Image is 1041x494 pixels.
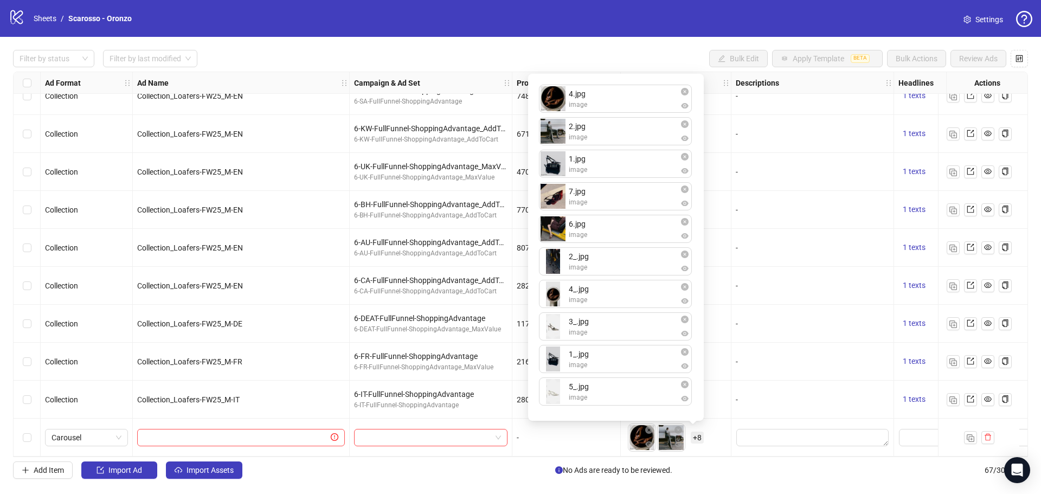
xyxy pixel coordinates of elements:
img: Duplicate [949,207,957,214]
button: Duplicate [947,127,960,140]
img: Asset 2 [539,118,567,145]
span: 1 texts [903,205,926,214]
div: 6-IT-FullFunnel-ShoppingAdvantage [354,400,507,410]
span: Import Assets [187,466,234,474]
span: eye [984,243,992,251]
span: No Ads are ready to be reviewed. [555,464,672,476]
span: copy [1001,206,1009,213]
span: - [736,395,738,404]
a: Sheets [31,12,59,24]
span: Collection [45,92,78,100]
span: Collection [45,357,78,366]
strong: Product Set ID [517,77,566,89]
span: Collection_Loafers-FW25_M-EN [137,281,243,290]
strong: Actions [974,77,1000,89]
span: image [569,393,666,403]
span: holder [503,79,511,87]
span: export [967,243,974,251]
span: eye [645,440,653,448]
div: 6-AU-FullFunnel-ShoppingAdvantage_AddToCart [354,248,507,259]
button: Delete [678,345,691,358]
button: Duplicate [947,203,960,216]
button: Delete [678,313,691,326]
span: 470495373713894 [517,168,582,176]
span: Collection [45,130,78,138]
img: Asset 3 [539,150,567,177]
span: image [569,100,666,110]
span: export [967,168,974,175]
img: Duplicate [949,169,957,176]
span: - [736,357,738,366]
span: eye [984,395,992,403]
span: eye [984,281,992,289]
div: Select row 62 [14,229,41,267]
span: Collection [45,281,78,290]
span: eye [681,232,689,240]
span: eye [681,330,689,337]
div: Select row 64 [14,305,41,343]
img: Duplicate [949,358,957,366]
div: Select row 60 [14,153,41,191]
span: 1172456293203354 [517,319,586,328]
span: close-circle [645,426,653,434]
span: copy [1001,319,1009,327]
img: Asset 7 [539,280,567,307]
span: eye [681,265,689,272]
strong: Headlines [898,77,934,89]
div: 6-DEAT-FullFunnel-ShoppingAdvantage [354,312,507,324]
div: Resize Product Set ID column [618,72,620,93]
span: export [967,130,974,137]
button: Delete [678,280,691,293]
div: Asset 83_.jpgimage [539,313,691,340]
button: Apply TemplateBETA [772,50,883,67]
span: copy [1001,168,1009,175]
button: Duplicate [947,393,960,406]
div: Asset 1 [628,424,656,451]
span: image [569,295,666,305]
span: close-circle [681,185,689,193]
span: eye [984,130,992,137]
img: Asset 8 [539,313,567,340]
span: Collection [45,395,78,404]
button: Delete [642,424,656,437]
span: Collection [45,319,78,328]
span: eye [681,200,689,207]
div: 6-UK-FullFunnel-ShoppingAdvantage_MaxValue [354,161,507,172]
span: eye [681,102,689,110]
span: eye [681,134,689,142]
span: exclamation-circle [331,433,338,441]
span: 1 texts [903,129,926,138]
span: 7.jpg [569,185,586,197]
button: Review Ads [950,50,1006,67]
button: Import Ad [81,461,157,479]
span: Collection_Loafers-FW25_M-DE [137,319,242,328]
a: Settings [955,11,1012,28]
span: Import Ad [108,466,142,474]
button: 1 texts [898,203,930,216]
button: 1 texts [898,89,930,102]
img: Duplicate [967,434,974,442]
div: 6-FR-FullFunnel-ShoppingAdvantage [354,350,507,362]
span: close-circle [681,381,689,388]
span: eye [984,206,992,213]
img: Duplicate [949,396,957,404]
span: question-circle [1016,11,1032,27]
span: - [736,130,738,138]
button: Preview [678,262,691,275]
span: close-circle [681,316,689,323]
span: holder [340,79,348,87]
span: 3_.jpg [569,316,589,328]
span: 2827149267491016 [517,281,586,290]
div: Resize Campaign & Ad Set column [509,72,512,93]
button: Delete [678,215,691,228]
span: eye [681,362,689,370]
div: 6-UK-FullFunnel-ShoppingAdvantage_MaxValue [354,172,507,183]
span: 1 texts [903,167,926,176]
button: Add Item [13,461,73,479]
span: Collection_Loafers-FW25_M-IT [137,395,240,404]
div: 6-SA-FullFunnel-ShoppingAdvantage [354,97,507,107]
img: Asset 6 [539,248,567,275]
img: Asset 10 [539,378,567,405]
button: Delete [678,183,691,196]
span: delete [984,433,992,441]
